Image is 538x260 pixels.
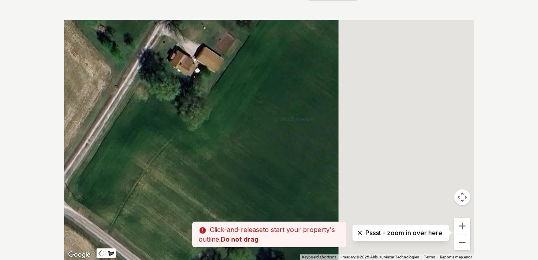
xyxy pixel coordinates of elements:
a: Open this area in Google Maps (opens a new window) [66,250,93,260]
button: Zoom out [454,234,470,250]
a: Report a map error [440,255,472,259]
button: Stop drawing [97,248,106,258]
a: Terms (opens in new tab) [424,255,435,259]
button: Draw a shape [106,248,116,258]
span: Click-and-release [210,226,263,234]
span: Imagery ©2025 Airbus, Maxar Technologies [341,255,419,259]
img: Google [66,250,93,260]
p: Pssst - zoom in over here [359,228,442,238]
strong: Do not drag [221,235,258,243]
button: Map camera controls [454,189,470,205]
button: Keyboard shortcuts [302,254,337,260]
button: Zoom in [454,218,470,234]
p: to start your property's outline. [192,222,346,247]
